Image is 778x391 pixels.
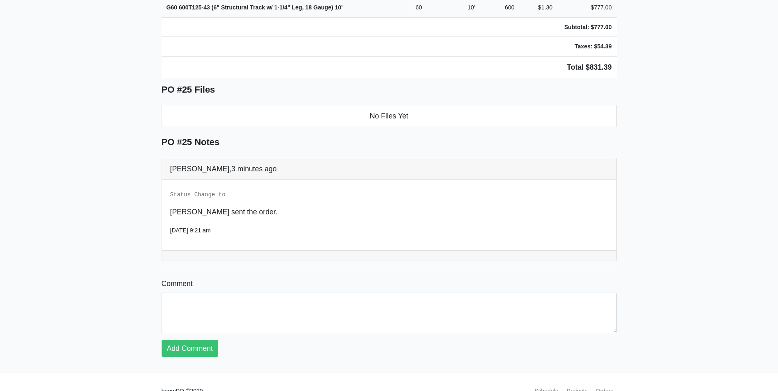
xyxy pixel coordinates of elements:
strong: G60 600T125-43 (6" Structural Track w/ 1-1/4" Leg, 18 Gauge) [167,4,343,11]
td: Total $831.39 [162,56,617,78]
span: 10' [468,4,475,11]
small: [DATE] 9:21 am [170,227,211,234]
h5: PO #25 Files [162,84,617,95]
td: Taxes: $54.39 [557,37,616,57]
h5: PO #25 Notes [162,137,617,148]
td: Subtotal: $777.00 [557,17,616,37]
div: [PERSON_NAME], [162,158,616,180]
span: 3 minutes ago [231,165,277,173]
small: Status Change to [170,191,226,198]
span: [PERSON_NAME] sent the order. [170,208,278,216]
label: Comment [162,278,193,289]
li: No Files Yet [162,105,617,127]
a: Add Comment [162,340,218,357]
span: 10' [335,4,342,11]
